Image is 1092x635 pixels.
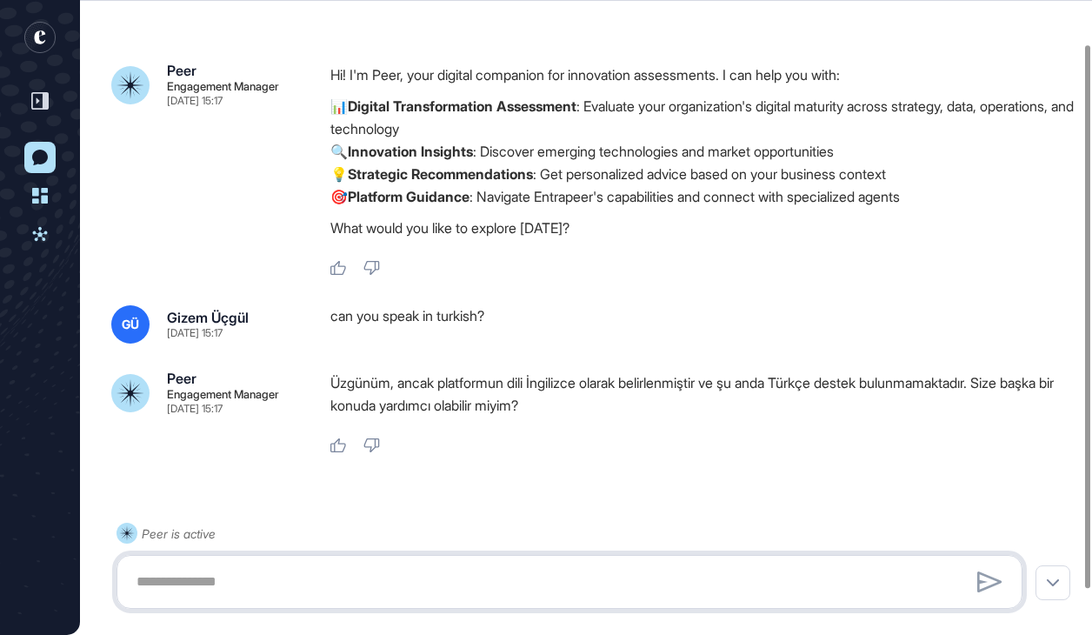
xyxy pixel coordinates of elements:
p: Hi! I'm Peer, your digital companion for innovation assessments. I can help you with: [330,63,1075,86]
div: entrapeer-logo [24,22,56,53]
div: Gizem Üçgül [167,311,249,324]
div: [DATE] 15:17 [167,96,223,106]
span: GÜ [122,317,139,331]
div: Peer [167,371,196,385]
div: Engagement Manager [167,81,279,92]
p: What would you like to explore [DATE]? [330,217,1075,239]
strong: Digital Transformation Assessment [348,97,576,115]
div: [DATE] 15:17 [167,404,223,414]
div: Peer is active [142,523,216,545]
div: Peer [167,63,196,77]
div: can you speak in turkish? [330,305,1075,344]
strong: Platform Guidance [348,188,469,205]
p: 📊 : Evaluate your organization's digital maturity across strategy, data, operations, and technolo... [330,95,1075,208]
div: [DATE] 15:17 [167,328,223,338]
strong: Innovation Insights [348,143,473,160]
div: Engagement Manager [167,389,279,400]
strong: Strategic Recommendations [348,165,533,183]
p: Üzgünüm, ancak platformun dili İngilizce olarak belirlenmiştir ve şu anda Türkçe destek bulunmama... [330,371,1075,417]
